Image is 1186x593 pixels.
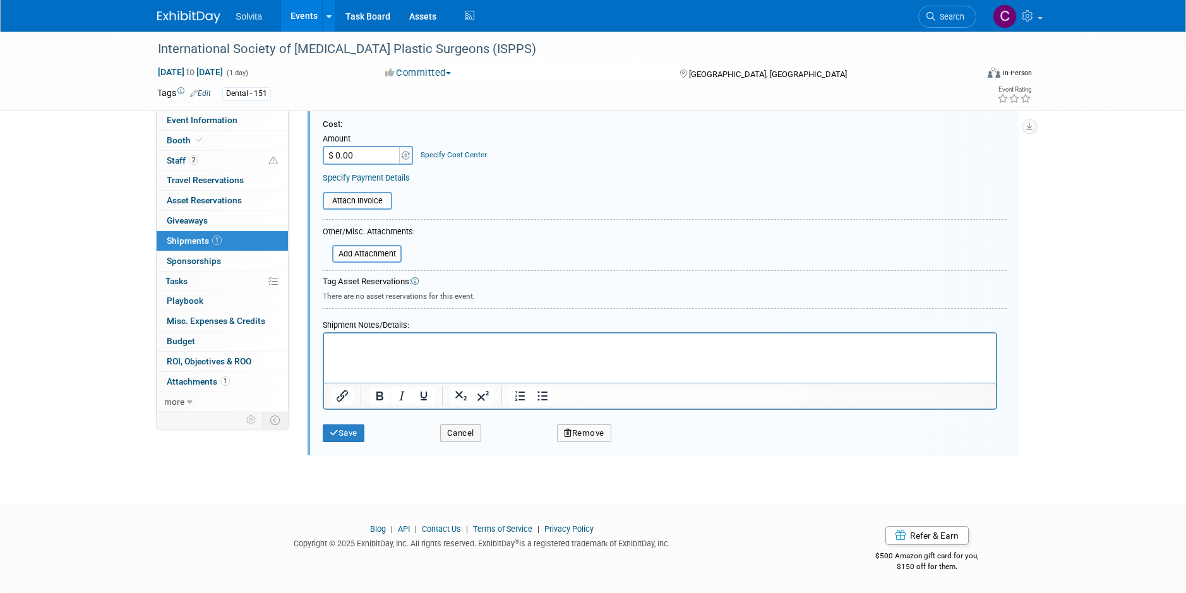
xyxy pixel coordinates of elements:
[157,332,288,351] a: Budget
[381,66,456,80] button: Committed
[157,372,288,392] a: Attachments1
[269,155,278,167] span: Potential Scheduling Conflict -- at least one attendee is tagged in another overlapping event.
[167,155,198,165] span: Staff
[157,251,288,271] a: Sponsorships
[157,291,288,311] a: Playbook
[157,87,211,101] td: Tags
[157,311,288,331] a: Misc. Expenses & Credits
[167,376,230,386] span: Attachments
[167,195,242,205] span: Asset Reservations
[190,89,211,98] a: Edit
[515,538,519,545] sup: ®
[323,424,364,442] button: Save
[332,387,353,405] button: Insert/edit link
[510,387,531,405] button: Numbered list
[220,376,230,386] span: 1
[153,38,957,61] div: International Society of [MEDICAL_DATA] Plastic Surgeons (ISPPS)
[157,66,224,78] span: [DATE] [DATE]
[241,412,263,428] td: Personalize Event Tab Strip
[440,424,481,442] button: Cancel
[388,524,396,534] span: |
[918,6,976,28] a: Search
[167,256,221,266] span: Sponsorships
[157,231,288,251] a: Shipments1
[398,524,410,534] a: API
[323,288,1007,302] div: There are no asset reservations for this event.
[473,524,532,534] a: Terms of Service
[532,387,553,405] button: Bullet list
[323,173,410,183] a: Specify Payment Details
[422,524,461,534] a: Contact Us
[157,535,806,549] div: Copyright © 2025 ExhibitDay, Inc. All rights reserved. ExhibitDay is a registered trademark of Ex...
[391,387,412,405] button: Italic
[167,135,205,145] span: Booth
[413,387,434,405] button: Underline
[167,215,208,225] span: Giveaways
[885,526,969,545] a: Refer & Earn
[323,314,997,332] div: Shipment Notes/Details:
[157,131,288,150] a: Booth
[1002,68,1032,78] div: In-Person
[157,211,288,231] a: Giveaways
[323,119,1007,131] div: Cost:
[534,524,542,534] span: |
[323,133,414,146] div: Amount
[196,136,203,143] i: Booth reservation complete
[212,236,222,245] span: 1
[165,276,188,286] span: Tasks
[412,524,420,534] span: |
[988,68,1000,78] img: Format-Inperson.png
[167,115,237,125] span: Event Information
[825,542,1029,572] div: $500 Amazon gift card for you,
[370,524,386,534] a: Blog
[167,316,265,326] span: Misc. Expenses & Credits
[472,387,494,405] button: Superscript
[157,352,288,371] a: ROI, Objectives & ROO
[167,175,244,185] span: Travel Reservations
[167,236,222,246] span: Shipments
[902,66,1032,85] div: Event Format
[323,276,1007,288] div: Tag Asset Reservations:
[935,12,964,21] span: Search
[157,171,288,190] a: Travel Reservations
[993,4,1017,28] img: Cindy Miller
[689,69,847,79] span: [GEOGRAPHIC_DATA], [GEOGRAPHIC_DATA]
[997,87,1031,93] div: Event Rating
[324,333,996,383] iframe: Rich Text Area
[157,191,288,210] a: Asset Reservations
[557,424,611,442] button: Remove
[157,272,288,291] a: Tasks
[222,87,271,100] div: Dental - 151
[157,111,288,130] a: Event Information
[225,69,248,77] span: (1 day)
[263,412,289,428] td: Toggle Event Tabs
[189,155,198,165] span: 2
[157,11,220,23] img: ExhibitDay
[164,397,184,407] span: more
[544,524,594,534] a: Privacy Policy
[236,11,262,21] span: Solvita
[323,226,415,241] div: Other/Misc. Attachments:
[421,150,487,159] a: Specify Cost Center
[369,387,390,405] button: Bold
[157,392,288,412] a: more
[167,336,195,346] span: Budget
[450,387,472,405] button: Subscript
[463,524,471,534] span: |
[167,356,251,366] span: ROI, Objectives & ROO
[825,561,1029,572] div: $150 off for them.
[157,151,288,171] a: Staff2
[167,296,203,306] span: Playbook
[184,67,196,77] span: to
